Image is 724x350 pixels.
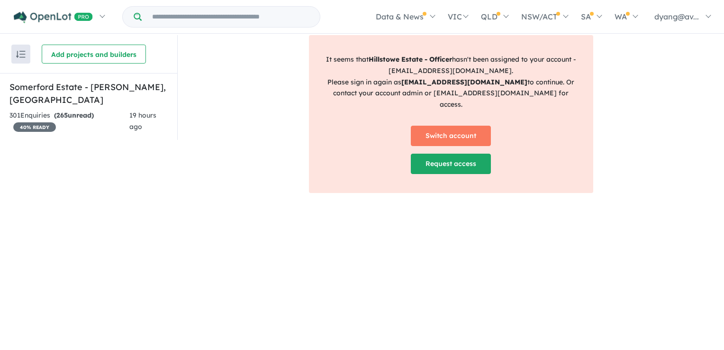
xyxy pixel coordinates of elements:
div: 301 Enquir ies [9,110,129,133]
h5: Somerford Estate - [PERSON_NAME] , [GEOGRAPHIC_DATA] [9,81,168,106]
strong: Hillstowe Estate - Officer [369,55,452,64]
span: 40 % READY [13,122,56,132]
img: Openlot PRO Logo White [14,11,93,23]
span: 265 [56,111,68,120]
button: Add projects and builders [42,45,146,64]
strong: [EMAIL_ADDRESS][DOMAIN_NAME] [401,78,527,86]
a: Switch account [411,126,491,146]
a: Request access [411,154,491,174]
strong: ( unread) [54,111,94,120]
span: 19 hours ago [129,111,156,131]
p: It seems that hasn't been assigned to your account - [EMAIL_ADDRESS][DOMAIN_NAME] . Please sign i... [325,54,577,111]
span: dyang@av... [654,12,699,21]
input: Try estate name, suburb, builder or developer [144,7,318,27]
img: sort.svg [16,51,26,58]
